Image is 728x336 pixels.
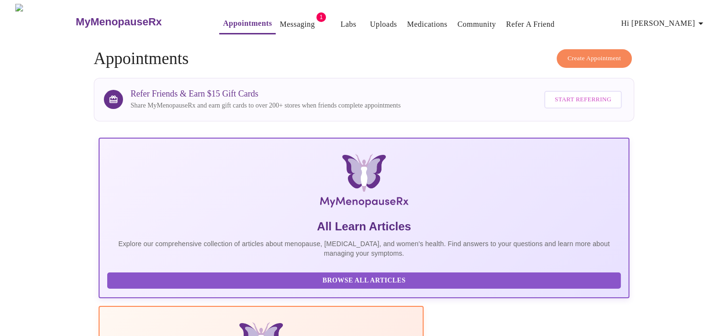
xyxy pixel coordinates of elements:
[131,101,401,110] p: Share MyMenopauseRx and earn gift cards to over 200+ stores when friends complete appointments
[458,18,496,31] a: Community
[407,18,447,31] a: Medications
[555,94,611,105] span: Start Referring
[223,17,272,30] a: Appointments
[276,15,318,34] button: Messaging
[340,18,356,31] a: Labs
[403,15,451,34] button: Medications
[219,14,276,34] button: Appointments
[542,86,624,113] a: Start Referring
[280,18,314,31] a: Messaging
[621,17,706,30] span: Hi [PERSON_NAME]
[131,89,401,99] h3: Refer Friends & Earn $15 Gift Cards
[107,219,621,234] h5: All Learn Articles
[568,53,621,64] span: Create Appointment
[617,14,710,33] button: Hi [PERSON_NAME]
[544,91,622,108] button: Start Referring
[370,18,397,31] a: Uploads
[506,18,555,31] a: Refer a Friend
[454,15,500,34] button: Community
[15,4,75,40] img: MyMenopauseRx Logo
[502,15,559,34] button: Refer a Friend
[107,239,621,258] p: Explore our comprehensive collection of articles about menopause, [MEDICAL_DATA], and women's hea...
[94,49,635,68] h4: Appointments
[76,16,162,28] h3: MyMenopauseRx
[107,276,624,284] a: Browse All Articles
[557,49,632,68] button: Create Appointment
[187,154,541,211] img: MyMenopauseRx Logo
[117,275,612,287] span: Browse All Articles
[107,272,621,289] button: Browse All Articles
[366,15,401,34] button: Uploads
[316,12,326,22] span: 1
[75,5,200,39] a: MyMenopauseRx
[333,15,364,34] button: Labs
